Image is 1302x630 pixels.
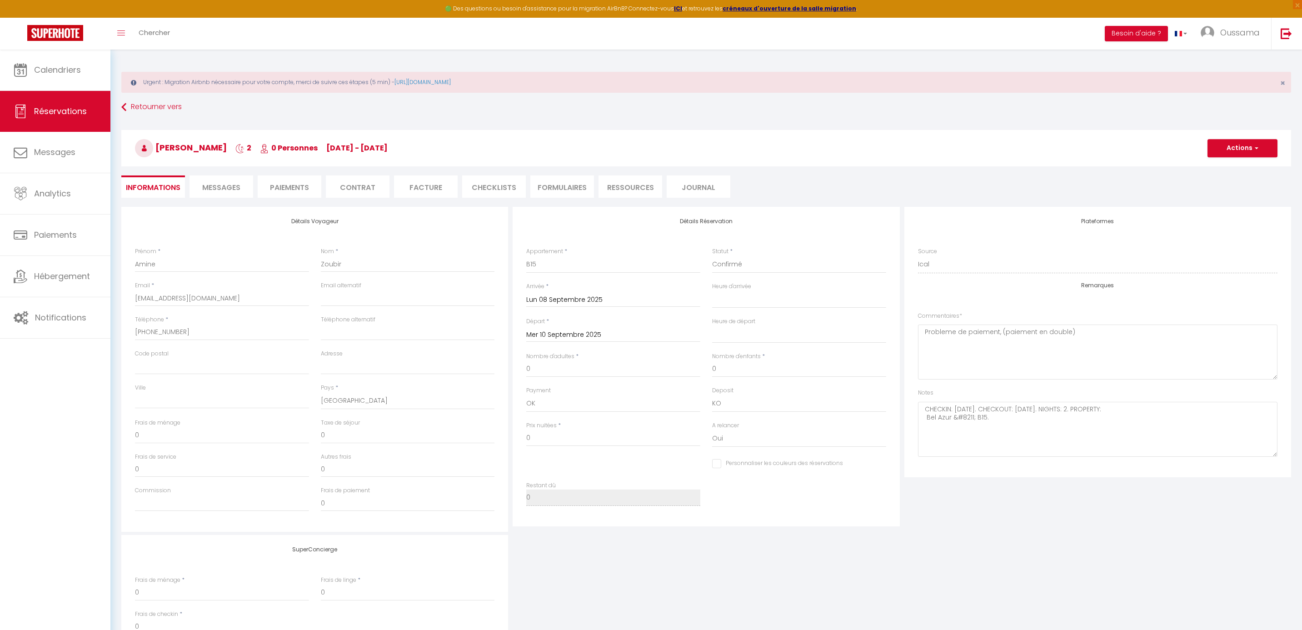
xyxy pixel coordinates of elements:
[530,175,594,198] li: FORMULAIRES
[34,270,90,282] span: Hébergement
[135,486,171,495] label: Commission
[321,247,334,256] label: Nom
[918,312,962,320] label: Commentaires
[526,218,886,225] h4: Détails Réservation
[34,64,81,75] span: Calendriers
[135,610,178,619] label: Frais de checkin
[321,486,370,495] label: Frais de paiement
[712,282,751,291] label: Heure d'arrivée
[235,143,251,153] span: 2
[27,25,83,41] img: Super Booking
[918,218,1277,225] h4: Plateformes
[135,419,180,427] label: Frais de ménage
[712,317,755,326] label: Heure de départ
[712,352,761,361] label: Nombre d'enfants
[321,350,343,358] label: Adresse
[394,78,451,86] a: [URL][DOMAIN_NAME]
[712,247,728,256] label: Statut
[526,421,557,430] label: Prix nuitées
[1220,27,1260,38] span: Oussama
[135,576,180,585] label: Frais de ménage
[526,317,545,326] label: Départ
[1201,26,1214,40] img: ...
[918,389,933,397] label: Notes
[674,5,682,12] a: ICI
[526,247,563,256] label: Appartement
[135,453,176,461] label: Frais de service
[121,99,1291,115] a: Retourner vers
[135,247,156,256] label: Prénom
[526,282,544,291] label: Arrivée
[1105,26,1168,41] button: Besoin d'aide ?
[918,247,937,256] label: Source
[1280,79,1285,87] button: Close
[599,175,662,198] li: Ressources
[121,72,1291,93] div: Urgent : Migration Airbnb nécessaire pour votre compte, merci de suivre ces étapes (5 min) -
[712,421,739,430] label: A relancer
[260,143,318,153] span: 0 Personnes
[462,175,526,198] li: CHECKLISTS
[135,218,494,225] h4: Détails Voyageur
[35,312,86,323] span: Notifications
[34,146,75,158] span: Messages
[326,143,388,153] span: [DATE] - [DATE]
[135,142,227,153] span: [PERSON_NAME]
[135,281,150,290] label: Email
[1194,18,1271,50] a: ... Oussama
[34,105,87,117] span: Réservations
[526,481,556,490] label: Restant dû
[712,386,733,395] label: Deposit
[723,5,856,12] a: créneaux d'ouverture de la salle migration
[202,182,240,193] span: Messages
[321,384,334,392] label: Pays
[135,315,164,324] label: Téléphone
[135,546,494,553] h4: SuperConcierge
[321,419,360,427] label: Taxe de séjour
[321,453,351,461] label: Autres frais
[321,576,356,585] label: Frais de linge
[321,315,375,324] label: Téléphone alternatif
[526,386,551,395] label: Payment
[132,18,177,50] a: Chercher
[34,188,71,199] span: Analytics
[135,384,146,392] label: Ville
[135,350,169,358] label: Code postal
[918,282,1277,289] h4: Remarques
[667,175,730,198] li: Journal
[1281,28,1292,39] img: logout
[1207,139,1277,157] button: Actions
[121,175,185,198] li: Informations
[1280,77,1285,89] span: ×
[394,175,458,198] li: Facture
[526,352,574,361] label: Nombre d'adultes
[34,229,77,240] span: Paiements
[139,28,170,37] span: Chercher
[258,175,321,198] li: Paiements
[326,175,389,198] li: Contrat
[321,281,361,290] label: Email alternatif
